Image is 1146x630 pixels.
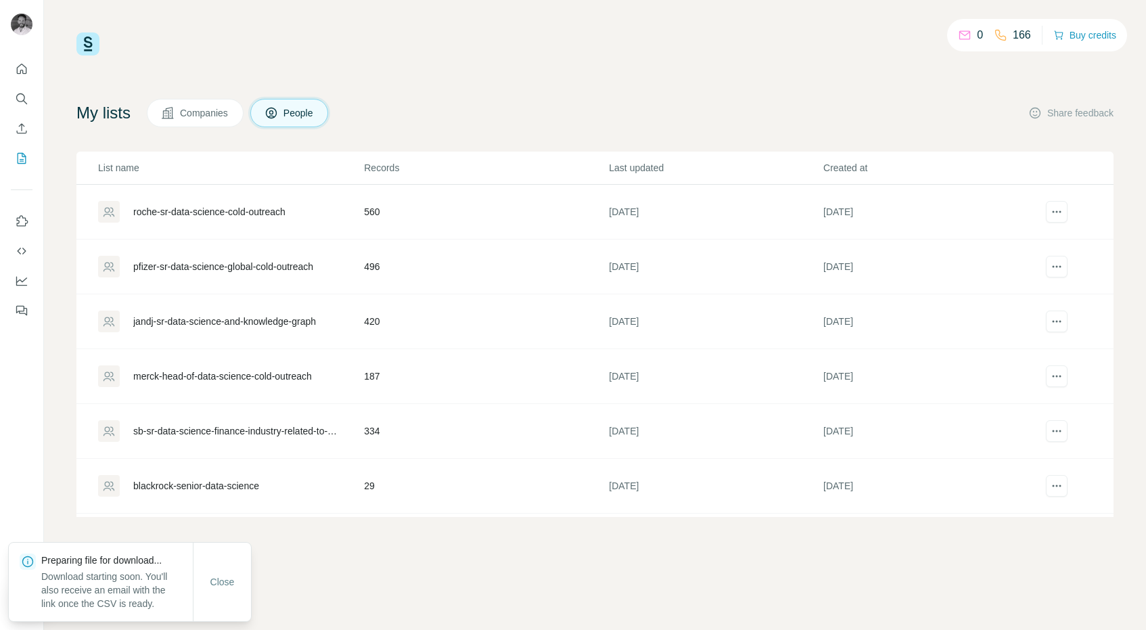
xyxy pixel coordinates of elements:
[608,349,823,404] td: [DATE]
[977,27,983,43] p: 0
[133,424,341,438] div: sb-sr-data-science-finance-industry-related-to-blackrock
[823,404,1037,459] td: [DATE]
[363,240,608,294] td: 496
[11,209,32,233] button: Use Surfe on LinkedIn
[608,294,823,349] td: [DATE]
[608,514,823,568] td: [DATE]
[363,514,608,568] td: 299
[823,294,1037,349] td: [DATE]
[1046,256,1068,277] button: actions
[823,349,1037,404] td: [DATE]
[1046,365,1068,387] button: actions
[11,146,32,171] button: My lists
[1046,311,1068,332] button: actions
[11,269,32,293] button: Dashboard
[11,116,32,141] button: Enrich CSV
[11,14,32,35] img: Avatar
[76,102,131,124] h4: My lists
[608,185,823,240] td: [DATE]
[11,239,32,263] button: Use Surfe API
[608,240,823,294] td: [DATE]
[201,570,244,594] button: Close
[823,514,1037,568] td: [DATE]
[1013,27,1031,43] p: 166
[1046,475,1068,497] button: actions
[11,298,32,323] button: Feedback
[11,57,32,81] button: Quick start
[608,404,823,459] td: [DATE]
[133,369,312,383] div: merck-head-of-data-science-cold-outreach
[364,161,608,175] p: Records
[1028,106,1114,120] button: Share feedback
[283,106,315,120] span: People
[363,185,608,240] td: 560
[823,240,1037,294] td: [DATE]
[133,205,285,219] div: roche-sr-data-science-cold-outreach
[363,349,608,404] td: 187
[363,294,608,349] td: 420
[41,570,193,610] p: Download starting soon. You'll also receive an email with the link once the CSV is ready.
[363,404,608,459] td: 334
[608,459,823,514] td: [DATE]
[11,87,32,111] button: Search
[41,554,193,567] p: Preparing file for download...
[823,185,1037,240] td: [DATE]
[1046,420,1068,442] button: actions
[133,260,313,273] div: pfizer-sr-data-science-global-cold-outreach
[180,106,229,120] span: Companies
[76,32,99,55] img: Surfe Logo
[823,459,1037,514] td: [DATE]
[609,161,822,175] p: Last updated
[210,575,235,589] span: Close
[133,315,316,328] div: jandj-sr-data-science-and-knowledge-graph
[1053,26,1116,45] button: Buy credits
[133,479,259,493] div: blackrock-senior-data-science
[1046,201,1068,223] button: actions
[98,161,363,175] p: List name
[363,459,608,514] td: 29
[823,161,1036,175] p: Created at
